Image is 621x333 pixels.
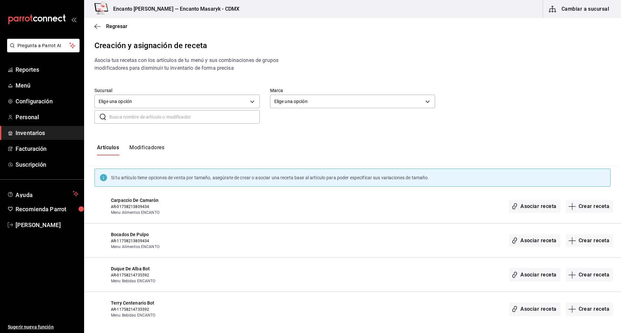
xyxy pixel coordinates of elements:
[270,95,435,108] div: Elige una opción
[109,110,260,123] input: Busca nombre de artículo o modificador
[509,302,560,316] button: Asociar receta
[7,39,80,52] button: Pregunta a Parrot AI
[566,268,614,282] button: Crear receta
[509,234,560,247] button: Asociar receta
[111,312,227,318] span: Menu Bebidas ENCANTO
[16,97,79,106] span: Configuración
[270,88,435,93] label: Marca
[111,174,429,181] div: Si tu artículo tiene opciones de venta por tamaño, asegúrate de crear o asociar una receta base a...
[16,81,79,90] span: Menú
[97,144,119,155] button: Artículos
[16,205,79,213] span: Recomienda Parrot
[111,272,227,278] span: AR-01758214735592
[16,190,70,198] span: Ayuda
[94,40,611,51] div: Creación y asignación de receta
[71,17,76,22] button: open_drawer_menu
[111,244,227,250] span: Menu Alimentos ENCANTO
[94,95,260,108] div: Elige una opción
[111,210,227,215] span: Menu Alimentos ENCANTO
[94,88,260,93] label: Sucursal
[509,200,560,213] button: Asociar receta
[509,268,560,282] button: Asociar receta
[111,300,227,307] span: Terry Centenario Bot
[111,197,227,204] span: Carpaccio De Camarón
[566,234,614,247] button: Crear receta
[5,47,80,54] a: Pregunta a Parrot AI
[16,65,79,74] span: Reportes
[8,324,79,330] span: Sugerir nueva función
[16,221,79,229] span: [PERSON_NAME]
[94,57,278,71] span: Asocia tus recetas con los artículos de tu menú y sus combinaciones de grupos modificadores para ...
[17,42,70,49] span: Pregunta a Parrot AI
[111,204,227,210] span: AR-01758213809434
[97,144,164,155] div: navigation tabs
[111,238,227,244] span: AR-11758213809434
[566,302,614,316] button: Crear receta
[94,23,127,29] button: Regresar
[111,307,227,312] span: AR-11758214735592
[566,200,614,213] button: Crear receta
[106,23,127,29] span: Regresar
[16,144,79,153] span: Facturación
[108,5,239,13] h3: Encanto [PERSON_NAME] — Encanto Masaryk - CDMX
[111,231,227,238] span: Bocados De Pulpo
[129,144,164,155] button: Modificadores
[16,113,79,121] span: Personal
[111,278,227,284] span: Menu Bebidas ENCANTO
[16,129,79,137] span: Inventarios
[111,265,227,272] span: Duque De Alba Bot
[16,160,79,169] span: Suscripción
